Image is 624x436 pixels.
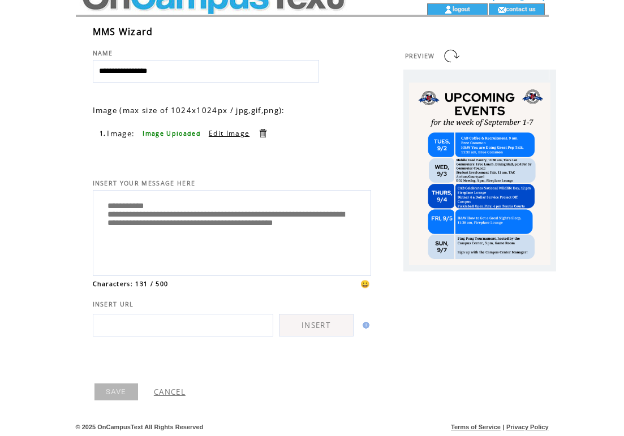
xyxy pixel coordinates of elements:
[143,129,201,137] span: Image Uploaded
[209,128,249,138] a: Edit Image
[444,5,453,14] img: account_icon.gif
[93,179,196,187] span: INSERT YOUR MESSAGE HERE
[279,314,354,336] a: INSERT
[93,25,153,38] span: MMS Wizard
[405,52,435,60] span: PREVIEW
[154,387,186,397] a: CANCEL
[506,5,536,12] a: contact us
[502,424,504,430] span: |
[93,280,169,288] span: Characters: 131 / 500
[451,424,501,430] a: Terms of Service
[257,128,268,139] a: Delete this item
[93,300,134,308] span: INSERT URL
[107,128,135,139] span: Image:
[100,129,106,137] span: 1.
[93,49,113,57] span: NAME
[453,5,470,12] a: logout
[94,383,138,400] a: SAVE
[506,424,549,430] a: Privacy Policy
[360,279,371,289] span: 😀
[497,5,506,14] img: contact_us_icon.gif
[93,105,285,115] span: Image (max size of 1024x1024px / jpg,gif,png):
[76,424,204,430] span: © 2025 OnCampusText All Rights Reserved
[359,322,369,329] img: help.gif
